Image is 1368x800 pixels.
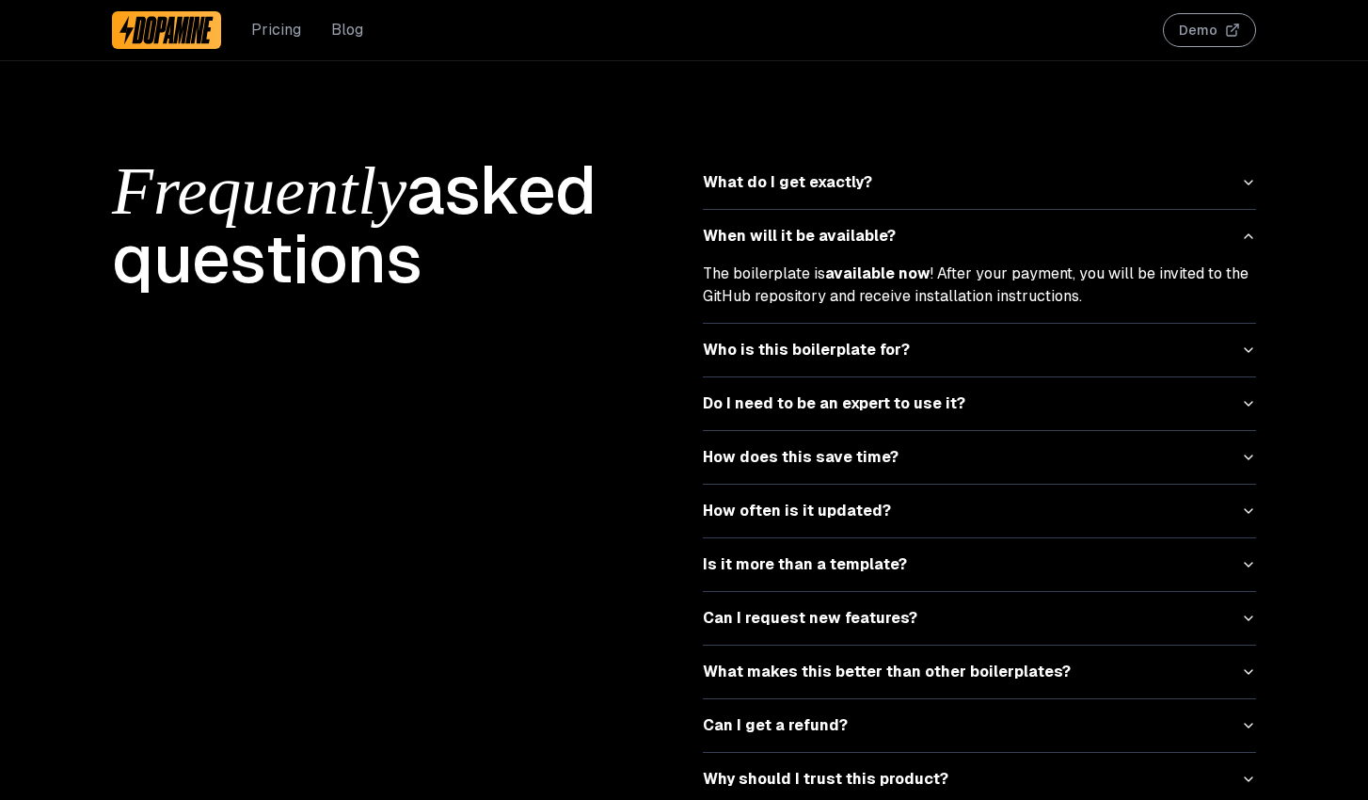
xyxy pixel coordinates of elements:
[703,210,1256,263] button: When will it be available?
[703,156,1256,209] button: What do I get exactly?
[703,431,1256,484] button: How does this save time?
[119,15,214,45] img: Dopamine
[703,377,1256,430] button: Do I need to be an expert to use it?
[703,592,1256,645] button: Can I request new features?
[703,324,1256,376] button: Who is this boilerplate for?
[703,485,1256,537] button: How often is it updated?
[703,263,1256,308] p: The boilerplate is ! After your payment, you will be invited to the GitHub repository and receive...
[251,19,301,41] a: Pricing
[112,153,406,229] span: Frequently
[703,538,1256,591] button: Is it more than a template?
[703,263,1256,323] div: When will it be available?
[112,156,665,293] h1: asked questions
[825,264,931,283] b: available now
[703,699,1256,752] button: Can I get a refund?
[112,11,221,49] a: Dopamine
[703,646,1256,698] button: What makes this better than other boilerplates?
[1163,13,1256,47] button: Demo
[331,19,363,41] a: Blog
